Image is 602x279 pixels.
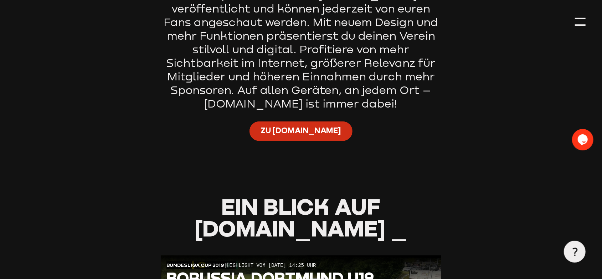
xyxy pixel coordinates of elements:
[195,214,407,241] span: [DOMAIN_NAME] _
[221,193,380,220] span: Ein Blick auf
[261,125,341,136] span: Zu [DOMAIN_NAME]
[572,129,595,150] iframe: chat widget
[249,121,353,141] a: Zu [DOMAIN_NAME]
